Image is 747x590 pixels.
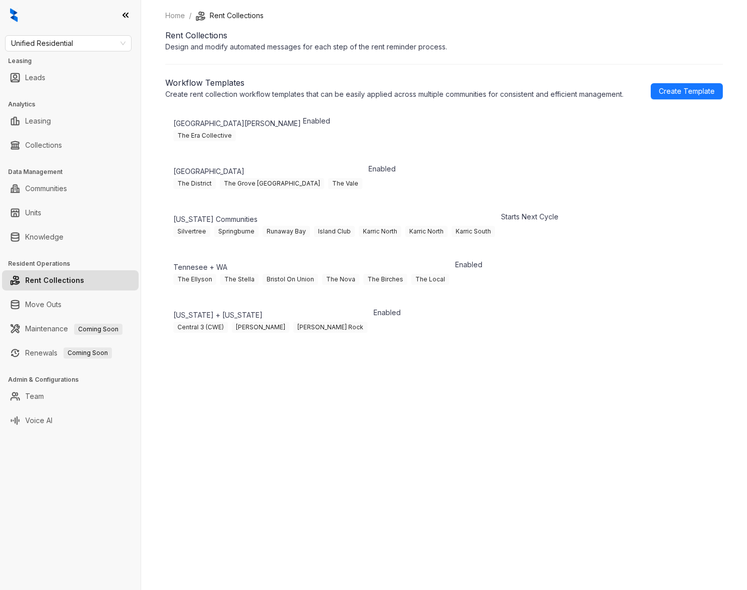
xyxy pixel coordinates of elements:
[232,322,289,333] span: [PERSON_NAME]
[405,226,448,237] span: Karric North
[501,211,558,222] p: Starts Next Cycle
[328,178,362,189] span: The Vale
[2,410,139,431] li: Voice AI
[173,262,453,272] p: Tennesee + WA
[163,10,187,21] a: Home
[25,270,84,290] a: Rent Collections
[359,226,401,237] span: Karric North
[173,226,210,237] span: Silvertree
[11,36,126,51] span: Unified Residential
[173,166,366,176] p: [GEOGRAPHIC_DATA]
[263,226,310,237] span: Runaway Bay
[25,294,61,315] a: Move Outs
[2,135,139,155] li: Collections
[64,347,112,359] span: Coming Soon
[8,100,141,109] h3: Analytics
[452,226,495,237] span: Karric South
[322,274,359,285] span: The Nova
[220,178,324,189] span: The Grove [GEOGRAPHIC_DATA]
[25,179,67,199] a: Communities
[363,274,407,285] span: The Birches
[2,179,139,199] li: Communities
[25,111,51,131] a: Leasing
[2,319,139,339] li: Maintenance
[2,203,139,223] li: Units
[8,167,141,176] h3: Data Management
[303,115,330,126] p: Enabled
[293,322,367,333] span: [PERSON_NAME] Rock
[411,274,449,285] span: The Local
[314,226,355,237] span: Island Club
[173,118,301,129] p: [GEOGRAPHIC_DATA][PERSON_NAME]
[220,274,259,285] span: The Stella
[173,310,371,320] p: [US_STATE] + [US_STATE]
[25,343,112,363] a: RenewalsComing Soon
[368,163,396,174] p: Enabled
[8,56,141,66] h3: Leasing
[8,375,141,384] h3: Admin & Configurations
[173,322,228,333] span: Central 3 (CWE)
[25,203,41,223] a: Units
[173,274,216,285] span: The Ellyson
[651,83,723,99] a: Create Template
[165,77,624,89] h2: Workflow Templates
[2,294,139,315] li: Move Outs
[263,274,318,285] span: Bristol On Union
[25,410,52,431] a: Voice AI
[189,10,192,21] li: /
[10,8,18,22] img: logo
[25,386,44,406] a: Team
[25,68,45,88] a: Leads
[2,343,139,363] li: Renewals
[373,307,401,318] p: Enabled
[165,41,723,52] p: Design and modify automated messages for each step of the rent reminder process.
[74,324,122,335] span: Coming Soon
[25,227,64,247] a: Knowledge
[25,135,62,155] a: Collections
[455,259,482,270] p: Enabled
[165,89,624,99] p: Create rent collection workflow templates that can be easily applied across multiple communities ...
[2,68,139,88] li: Leads
[2,111,139,131] li: Leasing
[2,386,139,406] li: Team
[165,29,723,41] h1: Rent Collections
[173,130,236,141] span: The Era Collective
[173,178,216,189] span: The District
[8,259,141,268] h3: Resident Operations
[196,10,264,21] li: Rent Collections
[214,226,259,237] span: Springburne
[173,214,499,224] p: [US_STATE] Communities
[2,227,139,247] li: Knowledge
[2,270,139,290] li: Rent Collections
[659,86,715,97] span: Create Template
